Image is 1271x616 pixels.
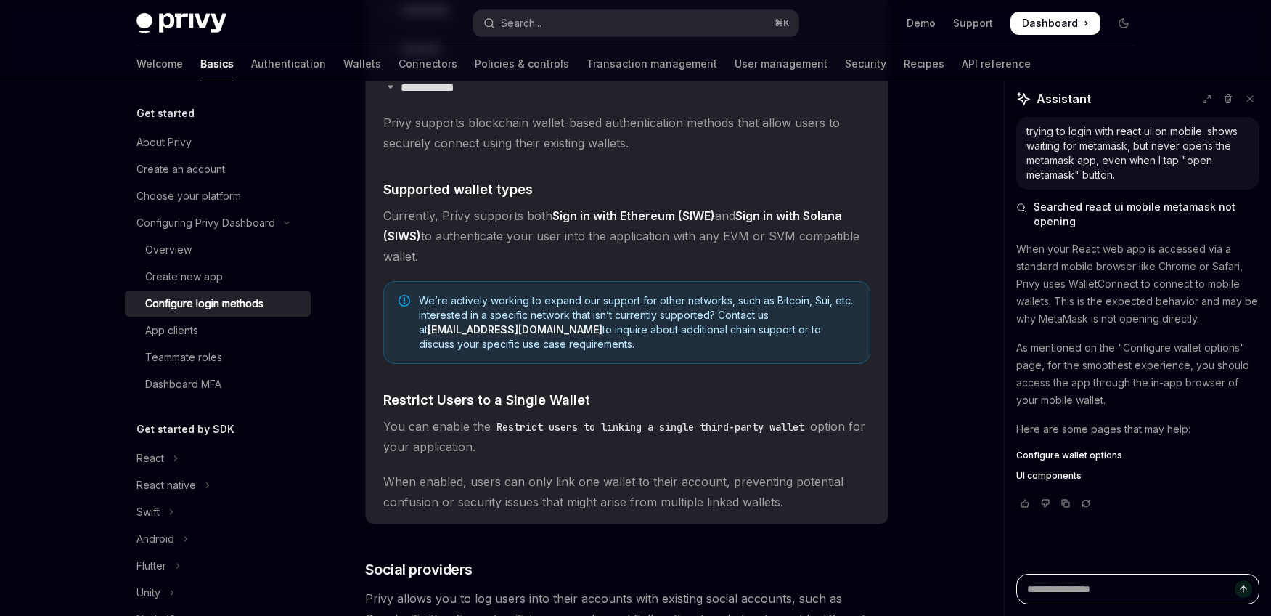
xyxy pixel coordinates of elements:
[1034,200,1259,229] span: Searched react ui mobile metamask not opening
[145,295,263,312] div: Configure login methods
[1016,450,1259,461] a: Configure wallet options
[125,129,311,155] a: About Privy
[1235,580,1252,598] button: Send message
[136,503,160,521] div: Swift
[1022,16,1078,31] span: Dashboard
[501,15,541,32] div: Search...
[1112,12,1135,35] button: Toggle dark mode
[136,134,192,151] div: About Privy
[962,46,1031,81] a: API reference
[1016,496,1034,511] button: Vote that response was good
[1057,496,1074,511] button: Copy chat response
[383,206,870,267] span: Currently, Privy supports both and to authenticate your user into the application with any EVM or...
[136,530,174,548] div: Android
[145,376,221,393] div: Dashboard MFA
[136,13,226,33] img: dark logo
[136,557,166,575] div: Flutter
[136,477,196,494] div: React native
[399,46,457,81] a: Connectors
[1016,200,1259,229] button: Searched react ui mobile metamask not opening
[365,559,473,580] span: Social providers
[953,16,993,31] a: Support
[125,499,311,525] button: Toggle Swift section
[125,445,311,471] button: Toggle React section
[383,416,870,457] span: You can enable the option for your application.
[125,237,311,263] a: Overview
[473,10,798,36] button: Open search
[475,46,569,81] a: Policies & controls
[1010,12,1100,35] a: Dashboard
[1037,90,1091,108] span: Assistant
[1016,470,1082,482] span: UI components
[125,472,311,498] button: Toggle React native section
[136,214,275,232] div: Configuring Privy Dashboard
[735,46,827,81] a: User management
[845,46,886,81] a: Security
[125,344,311,370] a: Teammate roles
[125,183,311,209] a: Choose your platform
[343,46,381,81] a: Wallets
[1016,240,1259,328] p: When your React web app is accessed via a standard mobile browser like Chrome or Safari, Privy us...
[145,241,192,259] div: Overview
[125,526,311,552] button: Toggle Android section
[907,16,936,31] a: Demo
[775,17,790,29] span: ⌘ K
[200,46,234,81] a: Basics
[125,210,311,236] button: Toggle Configuring Privy Dashboard section
[383,390,590,410] span: Restrict Users to a Single Wallet
[1016,421,1259,438] p: Here are some pages that may help:
[1016,470,1259,482] a: UI components
[587,46,717,81] a: Transaction management
[1016,450,1122,461] span: Configure wallet options
[1077,496,1095,511] button: Reload last chat
[399,295,410,307] svg: Note
[428,323,602,336] a: [EMAIL_ADDRESS][DOMAIN_NAME]
[491,419,810,435] code: Restrict users to linking a single third-party wallet
[125,317,311,344] a: App clients
[904,46,944,81] a: Recipes
[125,580,311,606] button: Toggle Unity section
[145,349,222,366] div: Teammate roles
[125,264,311,290] a: Create new app
[136,105,195,122] h5: Get started
[145,268,223,285] div: Create new app
[1016,574,1259,604] textarea: Ask a question...
[136,187,241,205] div: Choose your platform
[136,46,183,81] a: Welcome
[1037,496,1054,511] button: Vote that response was not good
[251,46,326,81] a: Authentication
[552,208,715,223] strong: Sign in with Ethereum (SIWE)
[136,584,160,601] div: Unity
[383,471,870,512] span: When enabled, users can only link one wallet to their account, preventing potential confusion or ...
[419,293,855,352] span: We’re actively working to expand our support for other networks, such as Bitcoin, Sui, etc. Inter...
[125,291,311,317] a: Configure login methods
[125,371,311,397] a: Dashboard MFA
[1016,339,1259,409] p: As mentioned on the "Configure wallet options" page, for the smoothest experience, you should acc...
[136,421,234,438] h5: Get started by SDK
[125,553,311,579] button: Toggle Flutter section
[383,179,533,199] span: Supported wallet types
[383,113,870,153] span: Privy supports blockchain wallet-based authentication methods that allow users to securely connec...
[145,322,198,339] div: App clients
[136,450,164,467] div: React
[1026,124,1249,182] div: trying to login with react ui on mobile. shows waiting for metamask, but never opens the metamask...
[136,161,225,178] div: Create an account
[125,156,311,182] a: Create an account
